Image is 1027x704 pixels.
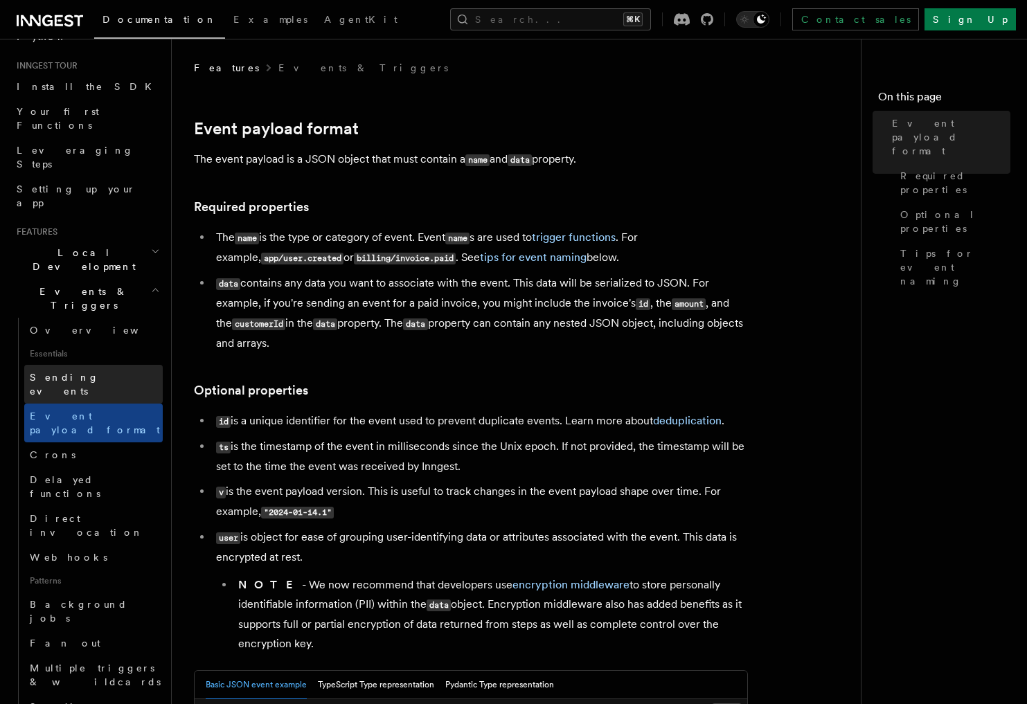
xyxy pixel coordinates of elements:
[30,449,75,460] span: Crons
[512,578,629,591] a: encryption middleware
[24,570,163,592] span: Patterns
[895,163,1010,202] a: Required properties
[736,11,769,28] button: Toggle dark mode
[216,532,240,544] code: user
[11,226,57,237] span: Features
[194,119,359,138] a: Event payload format
[11,74,163,99] a: Install the SDK
[194,61,259,75] span: Features
[216,416,231,428] code: id
[261,507,334,518] code: "2024-01-14.1"
[900,169,1010,197] span: Required properties
[886,111,1010,163] a: Event payload format
[11,279,163,318] button: Events & Triggers
[30,662,161,687] span: Multiple triggers & wildcards
[194,150,748,170] p: The event payload is a JSON object that must contain a and property.
[24,343,163,365] span: Essentials
[313,318,337,330] code: data
[636,298,650,310] code: id
[318,671,434,699] button: TypeScript Type representation
[480,251,587,264] a: tips for event naming
[216,278,240,290] code: data
[925,8,1016,30] a: Sign Up
[878,89,1010,111] h4: On this page
[532,231,616,244] a: trigger functions
[233,14,307,25] span: Examples
[24,656,163,694] a: Multiple triggers & wildcards
[324,14,398,25] span: AgentKit
[212,527,748,653] li: is object for ease of grouping user-identifying data or attributes associated with the event. Thi...
[508,154,532,166] code: data
[445,671,554,699] button: Pydantic Type representation
[102,14,217,25] span: Documentation
[623,12,643,26] kbd: ⌘K
[206,671,307,699] button: Basic JSON event example
[212,437,748,476] li: is the timestamp of the event in milliseconds since the Unix epoch. If not provided, the timestam...
[216,487,226,498] code: v
[194,197,309,217] a: Required properties
[235,233,259,244] code: name
[232,318,285,330] code: customerId
[30,552,107,563] span: Webhooks
[24,545,163,570] a: Webhooks
[11,60,78,71] span: Inngest tour
[24,365,163,404] a: Sending events
[30,410,160,435] span: Event payload format
[450,8,651,30] button: Search...⌘K
[30,325,172,336] span: Overview
[11,99,163,138] a: Your first Functions
[11,285,151,312] span: Events & Triggers
[194,381,308,400] a: Optional properties
[24,318,163,343] a: Overview
[11,138,163,177] a: Leveraging Steps
[30,513,143,538] span: Direct invocation
[792,8,919,30] a: Contact sales
[216,442,231,453] code: ts
[238,578,302,591] strong: NOTE
[30,638,100,649] span: Fan out
[895,241,1010,294] a: Tips for event naming
[427,599,451,611] code: data
[234,575,748,653] li: - We now recommend that developers use to store personally identifiable information (PII) within ...
[24,592,163,631] a: Background jobs
[24,467,163,506] a: Delayed functions
[24,631,163,656] a: Fan out
[24,404,163,442] a: Event payload format
[24,442,163,467] a: Crons
[892,116,1010,158] span: Event payload format
[212,228,748,268] li: The is the type or category of event. Event s are used to . For example, or . See below.
[212,482,748,522] li: is the event payload version. This is useful to track changes in the event payload shape over tim...
[17,81,160,92] span: Install the SDK
[94,4,225,39] a: Documentation
[445,233,470,244] code: name
[24,506,163,545] a: Direct invocation
[11,240,163,279] button: Local Development
[278,61,448,75] a: Events & Triggers
[653,414,722,427] a: deduplication
[212,411,748,431] li: is a unique identifier for the event used to prevent duplicate events. Learn more about .
[900,208,1010,235] span: Optional properties
[261,253,343,264] code: app/user.created
[672,298,706,310] code: amount
[11,177,163,215] a: Setting up your app
[900,246,1010,288] span: Tips for event naming
[17,106,99,131] span: Your first Functions
[11,246,151,273] span: Local Development
[17,183,136,208] span: Setting up your app
[30,474,100,499] span: Delayed functions
[17,145,134,170] span: Leveraging Steps
[212,273,748,353] li: contains any data you want to associate with the event. This data will be serialized to JSON. For...
[30,372,99,397] span: Sending events
[225,4,316,37] a: Examples
[465,154,490,166] code: name
[895,202,1010,241] a: Optional properties
[30,599,127,624] span: Background jobs
[354,253,456,264] code: billing/invoice.paid
[316,4,406,37] a: AgentKit
[403,318,427,330] code: data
